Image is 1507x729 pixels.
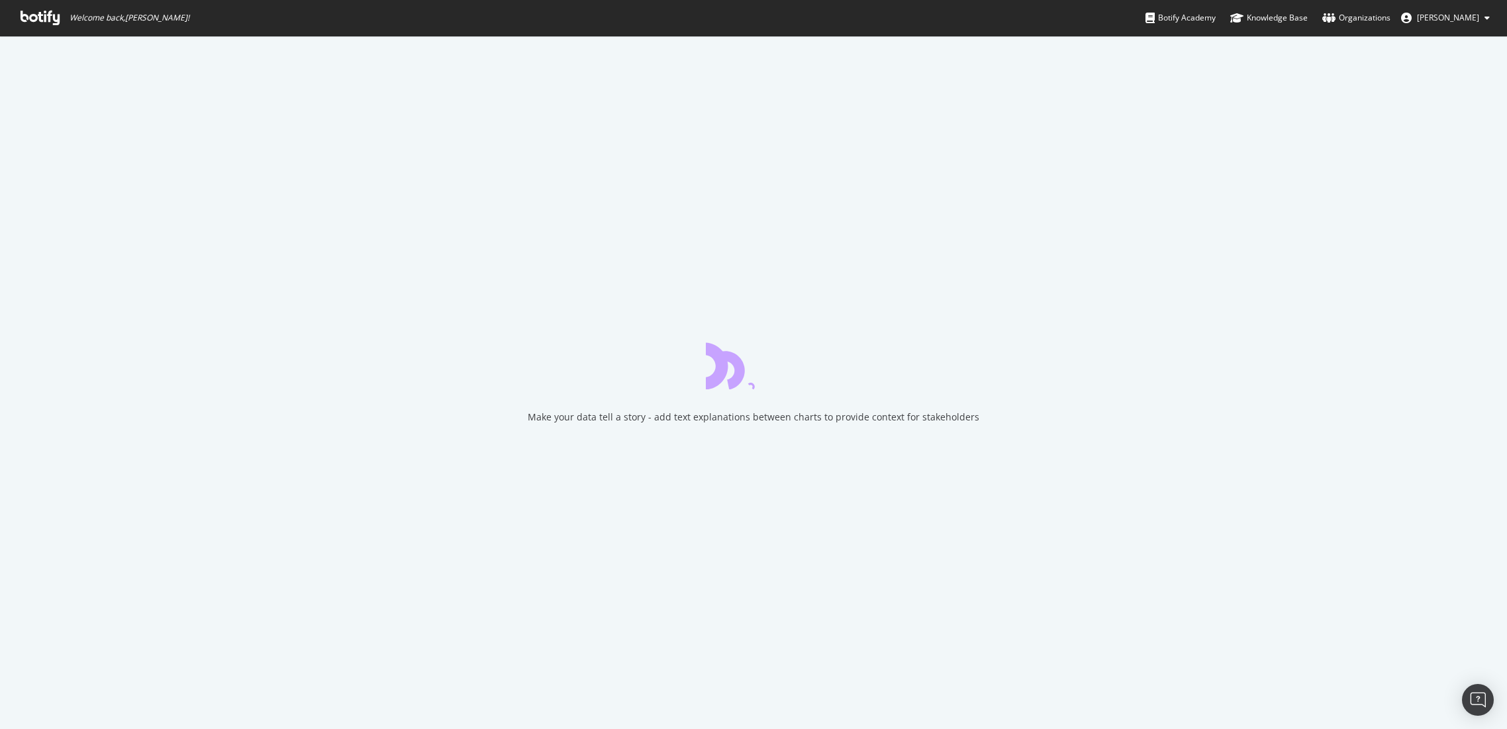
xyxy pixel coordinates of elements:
div: Knowledge Base [1230,11,1308,24]
div: Botify Academy [1145,11,1216,24]
span: Nadine Kraegeloh [1417,12,1479,23]
div: Open Intercom Messenger [1462,684,1494,716]
span: Welcome back, [PERSON_NAME] ! [70,13,189,23]
div: animation [706,342,801,389]
button: [PERSON_NAME] [1390,7,1500,28]
div: Organizations [1322,11,1390,24]
div: Make your data tell a story - add text explanations between charts to provide context for stakeho... [528,411,979,424]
